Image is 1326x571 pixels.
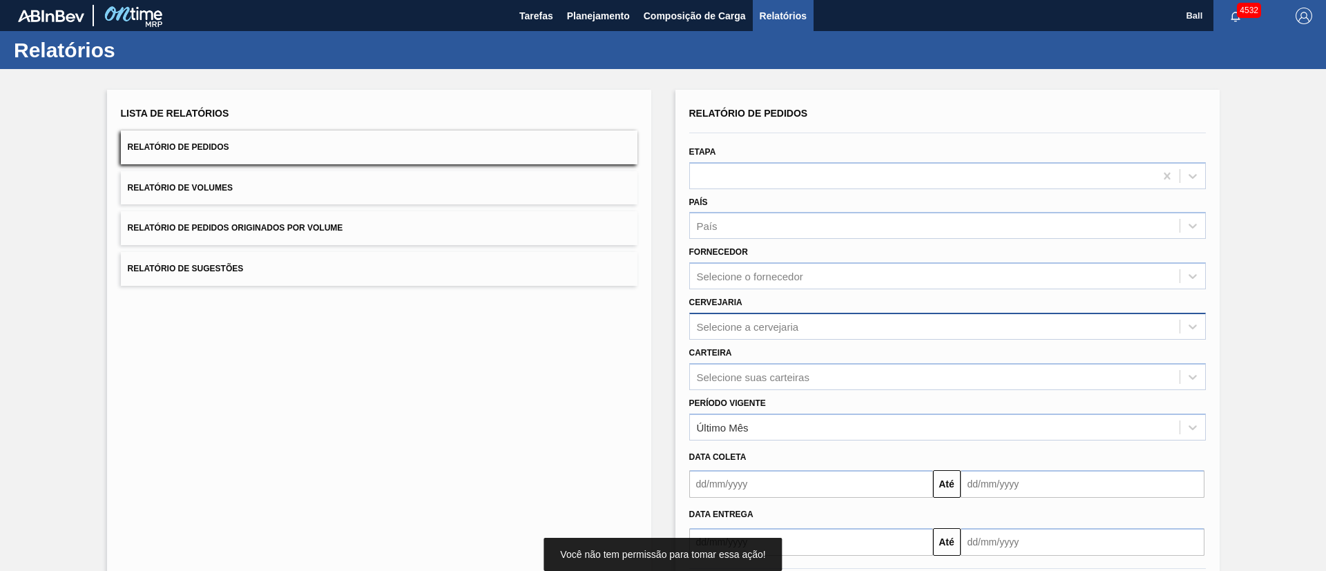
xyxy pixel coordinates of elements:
input: dd/mm/yyyy [689,470,933,498]
span: Tarefas [519,8,553,24]
span: 4532 [1237,3,1261,18]
button: Relatório de Volumes [121,171,637,205]
span: Relatório de Volumes [128,183,233,193]
button: Relatório de Pedidos Originados por Volume [121,211,637,245]
span: Lista de Relatórios [121,108,229,119]
label: Carteira [689,348,732,358]
span: Relatório de Pedidos [128,142,229,152]
div: Selecione o fornecedor [697,271,803,282]
span: Composição de Carga [644,8,746,24]
button: Notificações [1213,6,1258,26]
div: Selecione a cervejaria [697,320,799,332]
span: Data Entrega [689,510,753,519]
span: Relatório de Pedidos [689,108,808,119]
button: Relatório de Sugestões [121,252,637,286]
img: Logout [1296,8,1312,24]
div: Último Mês [697,421,749,433]
span: Data coleta [689,452,747,462]
div: Selecione suas carteiras [697,371,809,383]
span: Relatórios [760,8,807,24]
label: Cervejaria [689,298,742,307]
input: dd/mm/yyyy [961,528,1204,556]
input: dd/mm/yyyy [689,528,933,556]
label: País [689,197,708,207]
label: Período Vigente [689,398,766,408]
label: Fornecedor [689,247,748,257]
button: Até [933,528,961,556]
label: Etapa [689,147,716,157]
img: TNhmsLtSVTkK8tSr43FrP2fwEKptu5GPRR3wAAAABJRU5ErkJggg== [18,10,84,22]
span: Planejamento [567,8,630,24]
button: Relatório de Pedidos [121,130,637,164]
h1: Relatórios [14,42,259,58]
button: Até [933,470,961,498]
span: Relatório de Pedidos Originados por Volume [128,223,343,233]
span: Relatório de Sugestões [128,264,244,273]
span: Você não tem permissão para tomar essa ação! [560,549,765,560]
div: País [697,220,718,232]
input: dd/mm/yyyy [961,470,1204,498]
